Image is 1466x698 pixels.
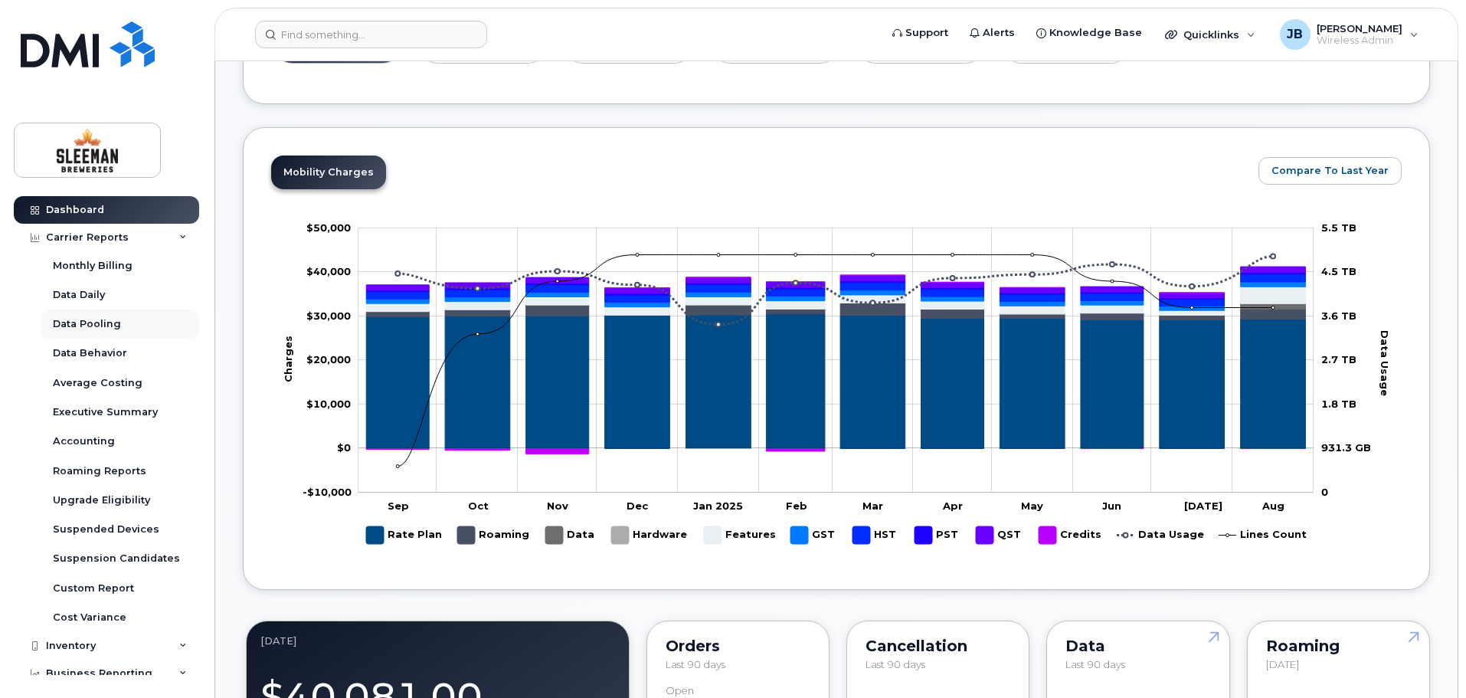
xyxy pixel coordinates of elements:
g: Roaming [457,520,530,550]
g: Credits [1039,520,1101,550]
span: JB [1287,25,1303,44]
div: Cancellation [866,640,1010,652]
span: Alerts [983,25,1015,41]
g: QST [366,267,1305,298]
span: Knowledge Base [1049,25,1142,41]
span: Support [905,25,948,41]
g: $0 [306,310,351,322]
span: Quicklinks [1183,28,1239,41]
g: Hardware [611,520,689,550]
span: Last 90 days [666,658,725,670]
g: Data [545,520,596,550]
span: [PERSON_NAME] [1317,22,1402,34]
g: Lines Count [1219,520,1307,550]
g: Data Usage [1117,520,1204,550]
g: GST [790,520,837,550]
g: Chart [282,221,1397,550]
g: $0 [306,398,351,410]
g: Roaming [366,303,1305,320]
a: Knowledge Base [1026,18,1153,48]
g: QST [976,520,1023,550]
tspan: 5.5 TB [1321,221,1356,234]
div: August 2025 [260,635,615,647]
tspan: Charges [282,336,294,382]
tspan: Oct [468,500,489,512]
tspan: 931.3 GB [1321,441,1371,454]
div: Open [666,685,694,696]
tspan: $30,000 [306,310,351,322]
g: $0 [306,353,351,365]
tspan: Apr [942,500,963,512]
div: Quicklinks [1154,19,1266,50]
g: $0 [306,265,351,277]
tspan: $20,000 [306,353,351,365]
span: Wireless Admin [1317,34,1402,47]
g: Features [704,520,776,550]
tspan: 0 [1321,486,1328,498]
tspan: May [1021,500,1043,512]
div: Orders [666,640,810,652]
a: Alerts [959,18,1026,48]
g: Rate Plan [366,314,1305,449]
tspan: $40,000 [306,265,351,277]
g: HST [852,520,899,550]
span: Last 90 days [1065,658,1125,670]
div: Jose Benedith [1269,19,1429,50]
g: $0 [306,221,351,234]
g: Features [366,287,1305,315]
tspan: Jun [1102,500,1121,512]
span: Last 90 days [866,658,925,670]
a: Support [882,18,959,48]
tspan: Dec [627,500,649,512]
g: Data [366,303,1305,316]
g: Legend [366,520,1307,550]
div: Roaming [1266,640,1411,652]
tspan: 2.7 TB [1321,353,1356,365]
tspan: Sep [388,500,409,512]
button: Compare To Last Year [1258,157,1402,185]
tspan: -$10,000 [303,486,352,498]
g: $0 [303,486,352,498]
span: Compare To Last Year [1271,163,1389,178]
tspan: $0 [337,441,351,454]
tspan: Nov [547,500,568,512]
tspan: $50,000 [306,221,351,234]
tspan: 1.8 TB [1321,398,1356,410]
g: Rate Plan [366,520,442,550]
a: Mobility Charges [271,156,386,189]
tspan: $10,000 [306,398,351,410]
tspan: Jan 2025 [693,500,743,512]
tspan: Aug [1261,500,1284,512]
input: Find something... [255,21,487,48]
span: [DATE] [1266,658,1299,670]
tspan: [DATE] [1184,500,1222,512]
tspan: 4.5 TB [1321,265,1356,277]
tspan: Data Usage [1379,330,1391,396]
tspan: Mar [862,500,883,512]
g: PST [915,520,960,550]
tspan: Feb [786,500,807,512]
tspan: 3.6 TB [1321,310,1356,322]
div: Data [1065,640,1210,652]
